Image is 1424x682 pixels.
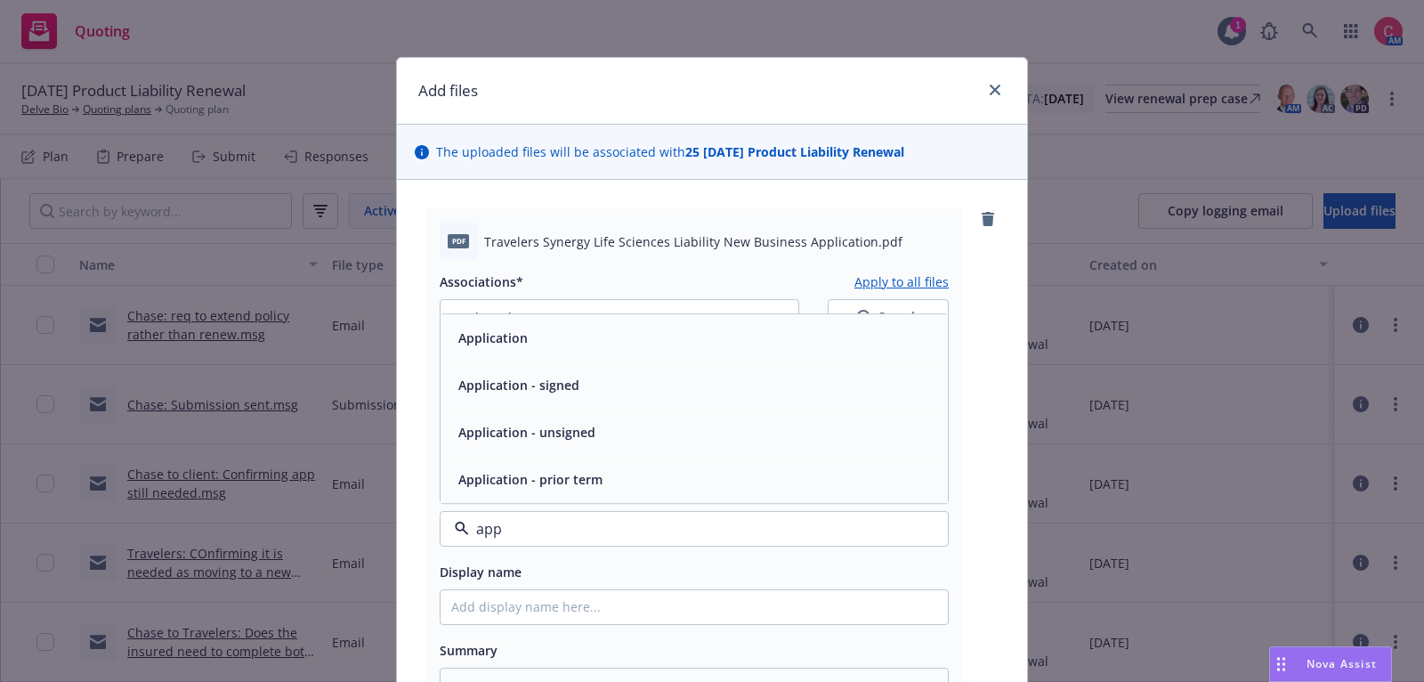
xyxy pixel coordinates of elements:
[458,376,579,394] button: Application - signed
[440,642,498,659] span: Summary
[440,564,522,581] span: Display name
[436,142,904,161] span: The uploaded files will be associated with
[857,308,919,326] div: Search
[1270,647,1292,681] div: Drag to move
[441,590,948,624] input: Add display name here...
[458,470,603,489] button: Application - prior term
[458,423,595,442] button: Application - unsigned
[448,234,469,248] span: pdf
[854,271,949,292] button: Apply to all files
[455,308,512,327] span: 1 selected
[440,273,523,290] span: Associations*
[469,518,912,540] input: Filter by keyword
[1307,656,1377,671] span: Nova Assist
[977,208,999,230] a: remove
[857,310,871,324] svg: Search
[484,232,902,251] span: Travelers Synergy Life Sciences Liability New Business Application.pdf
[458,329,528,347] button: Application
[1269,646,1392,682] button: Nova Assist
[984,79,1006,101] a: close
[418,79,478,102] h1: Add files
[440,299,799,335] button: 1selected
[828,299,949,335] button: SearchSearch
[685,143,904,160] strong: 25 [DATE] Product Liability Renewal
